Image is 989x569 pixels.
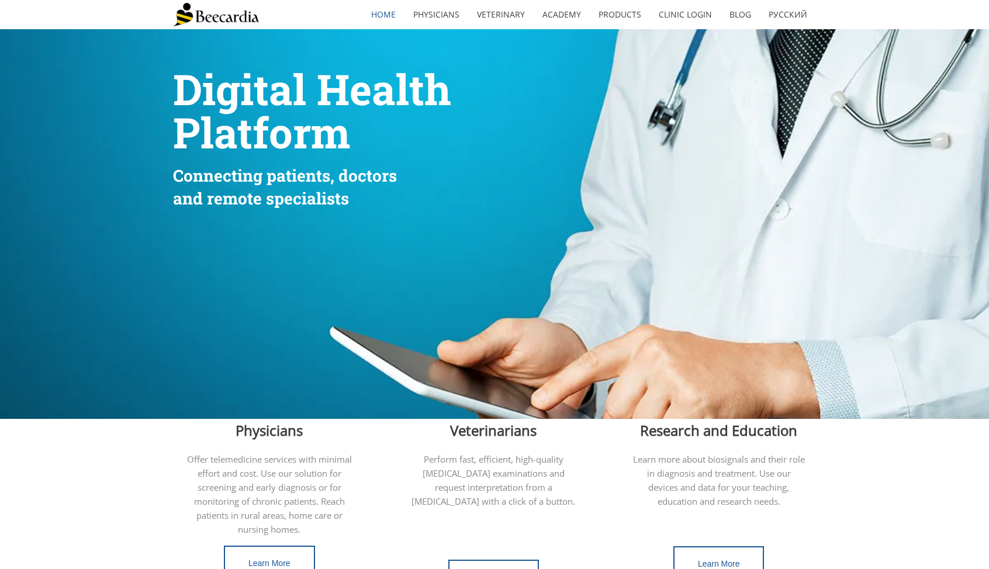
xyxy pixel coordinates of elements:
[760,1,816,28] a: Русский
[534,1,590,28] a: Academy
[187,453,352,535] span: Offer telemedicine services with minimal effort and cost. Use our solution for screening and earl...
[404,1,468,28] a: Physicians
[173,188,349,209] span: and remote specialists
[468,1,534,28] a: Veterinary
[173,61,451,117] span: Digital Health
[450,421,537,440] span: Veterinarians
[236,421,303,440] span: Physicians
[362,1,404,28] a: home
[698,559,740,568] span: Learn More
[411,453,575,507] span: Perform fast, efficient, high-quality [MEDICAL_DATA] examinations and request interpretation from...
[173,105,350,160] span: Platform
[173,165,397,186] span: Connecting patients, doctors
[640,421,797,440] span: Research and Education
[633,453,805,507] span: Learn more about biosignals and their role in diagnosis and treatment. Use our devices and data f...
[650,1,721,28] a: Clinic Login
[173,3,259,26] img: Beecardia
[248,558,291,568] span: Learn More
[721,1,760,28] a: Blog
[590,1,650,28] a: Products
